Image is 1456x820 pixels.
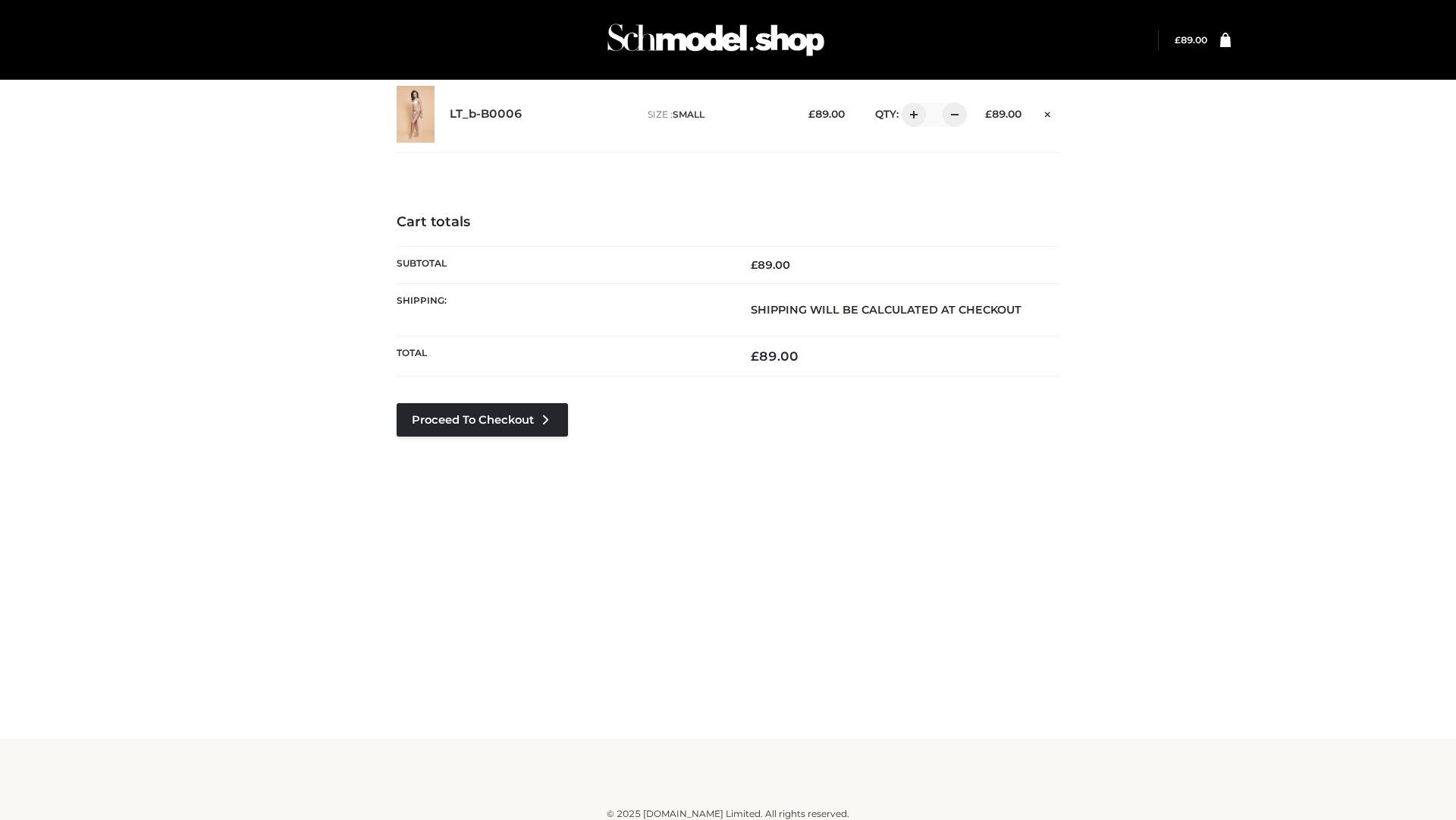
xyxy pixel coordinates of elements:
[808,108,845,120] bdi: 89.00
[450,107,522,121] a: LT_b-B0006
[751,258,790,272] bdi: 89.00
[397,336,728,377] th: Total
[808,108,815,120] span: £
[1175,34,1207,46] a: £89.00
[397,283,728,336] th: Shipping:
[1175,34,1181,46] span: £
[751,258,758,272] span: £
[648,108,785,121] p: size :
[602,10,830,70] img: Schmodel Admin 964
[751,303,1021,317] strong: Shipping will be calculated at checkout
[985,108,1021,120] bdi: 89.00
[751,348,799,364] bdi: 89.00
[397,246,728,283] th: Subtotal
[673,109,704,120] span: SMALL
[1037,102,1059,122] a: Remove this item
[397,403,568,437] a: Proceed to Checkout
[397,86,435,143] img: LT_b-B0006 - SMALL
[860,102,962,127] div: QTY:
[397,214,1059,231] h4: Cart totals
[985,108,992,120] span: £
[1175,34,1207,46] bdi: 89.00
[751,348,759,364] span: £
